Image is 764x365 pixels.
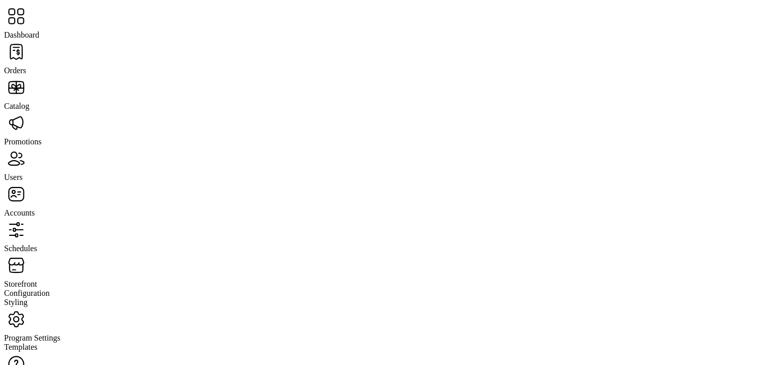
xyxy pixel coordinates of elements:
[4,298,27,307] span: Styling
[4,173,22,181] span: Users
[4,280,37,288] span: Storefront
[4,343,38,351] span: Templates
[4,208,35,217] span: Accounts
[4,244,37,253] span: Schedules
[4,137,42,146] span: Promotions
[4,333,60,342] span: Program Settings
[4,102,29,110] span: Catalog
[4,289,50,297] span: Configuration
[4,31,39,39] span: Dashboard
[4,66,26,75] span: Orders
